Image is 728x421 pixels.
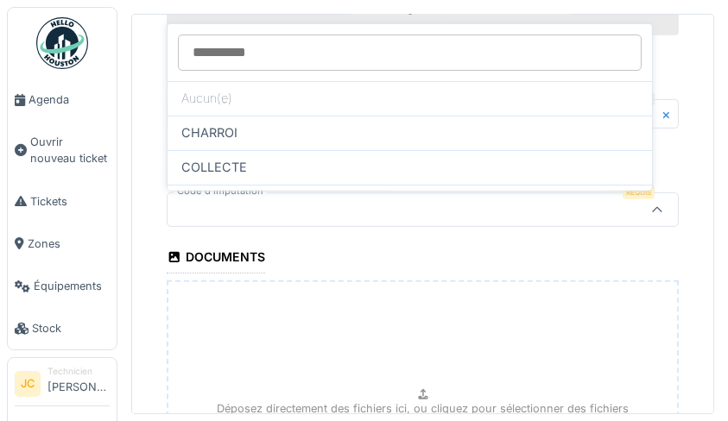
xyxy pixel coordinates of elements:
[217,400,629,417] p: Déposez directement des fichiers ici, ou cliquez pour sélectionner des fichiers
[8,265,117,307] a: Équipements
[181,158,247,177] span: COLLECTE
[8,121,117,179] a: Ouvrir nouveau ticket
[167,244,265,273] div: Documents
[174,184,267,198] label: Code d'imputation
[28,91,110,108] span: Agenda
[47,365,110,378] div: Technicien
[168,81,652,116] div: Aucun(e)
[8,223,117,265] a: Zones
[28,236,110,252] span: Zones
[181,123,237,142] span: CHARROI
[30,193,110,210] span: Tickets
[15,371,41,397] li: JC
[32,320,110,336] span: Stock
[8,180,117,223] a: Tickets
[623,185,655,199] div: Requis
[8,307,117,349] a: Stock
[8,79,117,121] a: Agenda
[47,365,110,402] li: [PERSON_NAME]
[660,99,679,129] button: Close
[36,17,88,69] img: Badge_color-CXgf-gQk.svg
[34,278,110,294] span: Équipements
[30,134,110,167] span: Ouvrir nouveau ticket
[15,365,110,406] a: JC Technicien[PERSON_NAME]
